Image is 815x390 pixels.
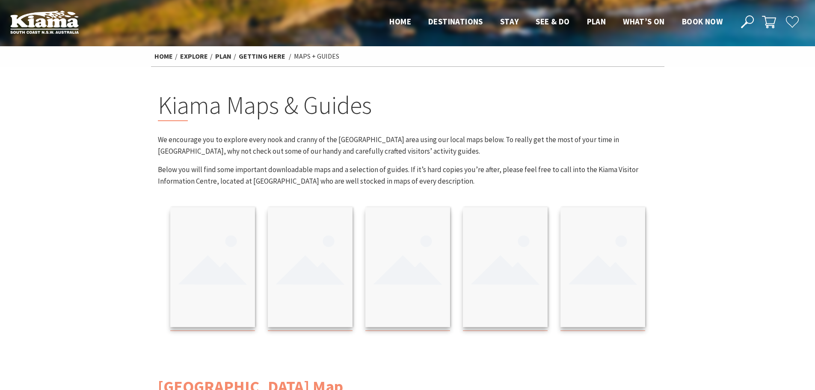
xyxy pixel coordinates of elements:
[623,16,665,27] span: What’s On
[365,207,450,331] a: Kiama Mobility Map
[268,207,353,331] a: Kiama Regional Map
[357,195,459,339] img: Kiama Mobility Map
[239,52,285,61] a: Getting Here
[294,51,339,62] li: Maps + Guides
[560,207,645,331] a: Kiama Cycling Guide
[215,52,231,61] a: Plan
[536,16,569,27] span: See & Do
[170,207,255,331] a: Kiama Townships Map
[10,10,79,34] img: Kiama Logo
[500,16,519,27] span: Stay
[154,52,173,61] a: Home
[180,52,208,61] a: Explore
[381,15,731,29] nav: Main Menu
[158,164,658,187] p: Below you will find some important downloadable maps and a selection of guides. If it’s hard copi...
[162,195,264,339] img: Kiama Townships Map
[428,16,483,27] span: Destinations
[552,195,654,339] img: Kiama Cycling Guide
[259,195,361,339] img: Kiama Regional Map
[158,134,658,157] p: We encourage you to explore every nook and cranny of the [GEOGRAPHIC_DATA] area using our local m...
[158,90,658,121] h2: Kiama Maps & Guides
[389,16,411,27] span: Home
[454,195,556,339] img: Kiama Walks Guide
[587,16,606,27] span: Plan
[682,16,723,27] span: Book now
[463,207,548,331] a: Kiama Walks Guide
